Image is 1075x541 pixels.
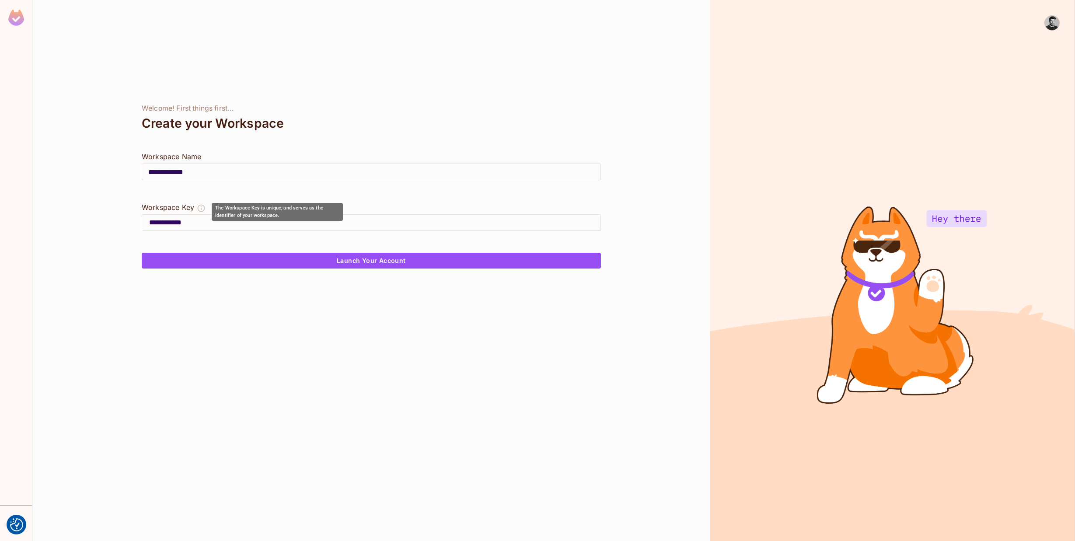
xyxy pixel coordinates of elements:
[142,104,601,113] div: Welcome! First things first...
[142,253,601,269] button: Launch Your Account
[10,518,23,531] img: Revisit consent button
[142,113,601,134] div: Create your Workspace
[6,513,26,531] div: Help & Updates
[8,10,24,26] img: SReyMgAAAABJRU5ErkJggg==
[1045,16,1059,30] img: Moritz Vossenberg
[142,151,601,162] div: Workspace Name
[197,202,206,214] button: The Workspace Key is unique, and serves as the identifier of your workspace.
[142,202,194,213] div: Workspace Key
[10,518,23,531] button: Consent Preferences
[212,203,343,221] div: The Workspace Key is unique, and serves as the identifier of your workspace.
